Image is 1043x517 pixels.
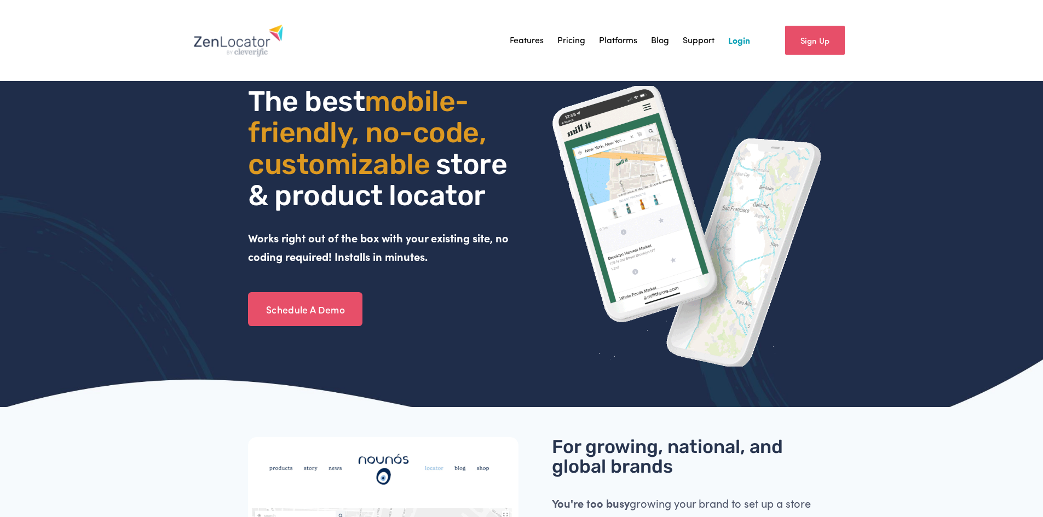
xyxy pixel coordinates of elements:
a: Support [683,32,714,49]
img: Zenlocator [193,24,284,57]
a: Features [510,32,544,49]
a: Pricing [557,32,585,49]
span: For growing, national, and global brands [552,435,787,478]
a: Sign Up [785,26,845,55]
a: Blog [651,32,669,49]
a: Login [728,32,750,49]
span: mobile- friendly, no-code, customizable [248,84,492,181]
a: Platforms [599,32,637,49]
span: store & product locator [248,147,513,212]
strong: Works right out of the box with your existing site, no coding required! Installs in minutes. [248,230,511,264]
img: ZenLocator phone mockup gif [552,86,822,367]
a: Schedule A Demo [248,292,362,326]
span: The best [248,84,365,118]
strong: You're too busy [552,496,630,510]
